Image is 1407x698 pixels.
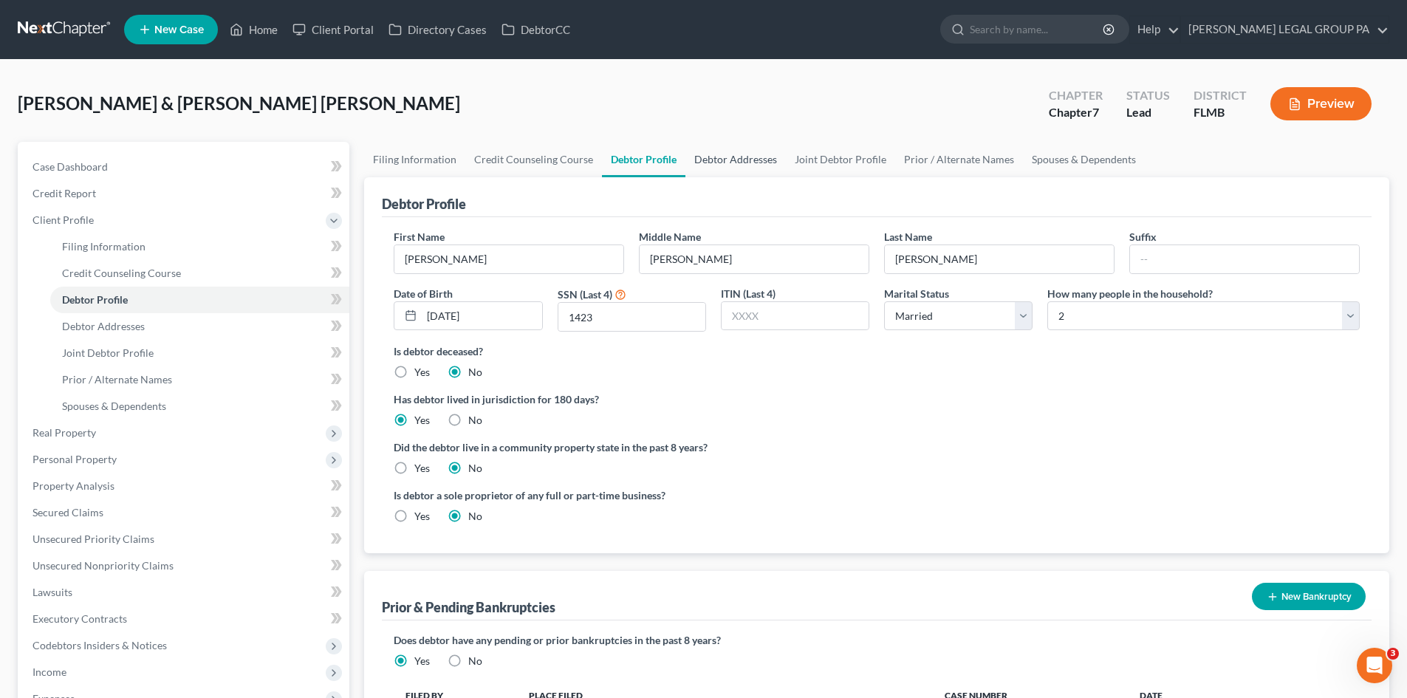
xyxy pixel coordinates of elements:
label: No [468,365,482,380]
span: Debtor Addresses [62,320,145,332]
div: Chapter [1049,104,1103,121]
label: No [468,413,482,428]
div: Prior & Pending Bankruptcies [382,598,555,616]
span: Debtor Profile [62,293,128,306]
label: ITIN (Last 4) [721,286,776,301]
a: Unsecured Nonpriority Claims [21,552,349,579]
input: -- [885,245,1114,273]
input: XXXX [722,302,869,330]
label: Middle Name [639,229,701,244]
label: Date of Birth [394,286,453,301]
a: DebtorCC [494,16,578,43]
a: Spouses & Dependents [50,393,349,420]
label: No [468,654,482,668]
label: Yes [414,461,430,476]
a: Debtor Profile [50,287,349,313]
span: Spouses & Dependents [62,400,166,412]
a: Client Portal [285,16,381,43]
div: District [1194,87,1247,104]
a: Property Analysis [21,473,349,499]
a: Prior / Alternate Names [895,142,1023,177]
div: Chapter [1049,87,1103,104]
a: Debtor Addresses [685,142,786,177]
span: Executory Contracts [32,612,127,625]
span: [PERSON_NAME] & [PERSON_NAME] [PERSON_NAME] [18,92,460,114]
label: No [468,461,482,476]
a: Help [1130,16,1180,43]
div: Lead [1126,104,1170,121]
label: Is debtor deceased? [394,343,1360,359]
input: -- [394,245,623,273]
input: M.I [640,245,869,273]
label: How many people in the household? [1047,286,1213,301]
input: MM/DD/YYYY [422,302,541,330]
span: Filing Information [62,240,146,253]
div: FLMB [1194,104,1247,121]
a: Secured Claims [21,499,349,526]
label: Suffix [1129,229,1157,244]
label: Last Name [884,229,932,244]
iframe: Intercom live chat [1357,648,1392,683]
span: Unsecured Priority Claims [32,533,154,545]
a: [PERSON_NAME] LEGAL GROUP PA [1181,16,1389,43]
label: Yes [414,509,430,524]
span: 3 [1387,648,1399,660]
a: Lawsuits [21,579,349,606]
input: -- [1130,245,1359,273]
a: Spouses & Dependents [1023,142,1145,177]
label: Yes [414,413,430,428]
label: Has debtor lived in jurisdiction for 180 days? [394,391,1360,407]
span: Property Analysis [32,479,114,492]
button: Preview [1270,87,1372,120]
a: Credit Counseling Course [465,142,602,177]
span: Prior / Alternate Names [62,373,172,386]
label: No [468,509,482,524]
label: First Name [394,229,445,244]
label: Did the debtor live in a community property state in the past 8 years? [394,439,1360,455]
span: Personal Property [32,453,117,465]
div: Status [1126,87,1170,104]
a: Filing Information [50,233,349,260]
span: Real Property [32,426,96,439]
span: New Case [154,24,204,35]
button: New Bankruptcy [1252,583,1366,610]
label: Yes [414,365,430,380]
input: Search by name... [970,16,1105,43]
label: Does debtor have any pending or prior bankruptcies in the past 8 years? [394,632,1360,648]
a: Executory Contracts [21,606,349,632]
span: Lawsuits [32,586,72,598]
a: Case Dashboard [21,154,349,180]
a: Joint Debtor Profile [50,340,349,366]
a: Home [222,16,285,43]
span: Client Profile [32,213,94,226]
a: Debtor Profile [602,142,685,177]
a: Credit Counseling Course [50,260,349,287]
label: Yes [414,654,430,668]
span: Credit Report [32,187,96,199]
a: Joint Debtor Profile [786,142,895,177]
span: Unsecured Nonpriority Claims [32,559,174,572]
span: Joint Debtor Profile [62,346,154,359]
a: Unsecured Priority Claims [21,526,349,552]
a: Debtor Addresses [50,313,349,340]
input: XXXX [558,303,705,331]
span: Codebtors Insiders & Notices [32,639,167,651]
span: 7 [1092,105,1099,119]
span: Credit Counseling Course [62,267,181,279]
label: Is debtor a sole proprietor of any full or part-time business? [394,487,869,503]
span: Secured Claims [32,506,103,519]
a: Filing Information [364,142,465,177]
a: Directory Cases [381,16,494,43]
label: Marital Status [884,286,949,301]
span: Income [32,666,66,678]
span: Case Dashboard [32,160,108,173]
label: SSN (Last 4) [558,287,612,302]
div: Debtor Profile [382,195,466,213]
a: Credit Report [21,180,349,207]
a: Prior / Alternate Names [50,366,349,393]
